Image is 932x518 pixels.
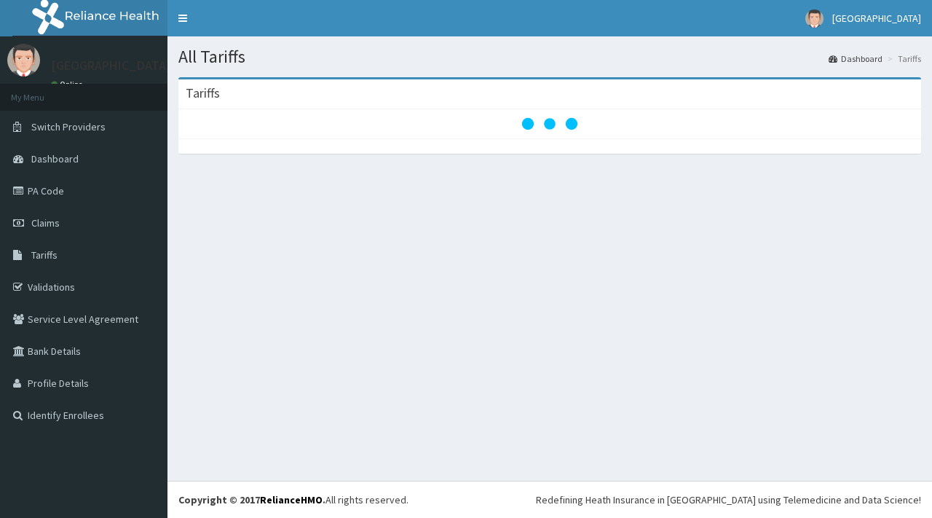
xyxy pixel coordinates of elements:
a: RelianceHMO [260,493,323,506]
span: Switch Providers [31,120,106,133]
img: User Image [7,44,40,76]
a: Online [51,79,86,90]
div: Redefining Heath Insurance in [GEOGRAPHIC_DATA] using Telemedicine and Data Science! [536,493,921,507]
li: Tariffs [884,52,921,65]
span: [GEOGRAPHIC_DATA] [832,12,921,25]
span: Tariffs [31,248,58,262]
a: Dashboard [829,52,882,65]
img: User Image [805,9,824,28]
span: Dashboard [31,152,79,165]
strong: Copyright © 2017 . [178,493,325,506]
h3: Tariffs [186,87,220,100]
span: Claims [31,216,60,229]
h1: All Tariffs [178,47,921,66]
p: [GEOGRAPHIC_DATA] [51,59,171,72]
footer: All rights reserved. [167,481,932,518]
svg: audio-loading [521,95,579,153]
